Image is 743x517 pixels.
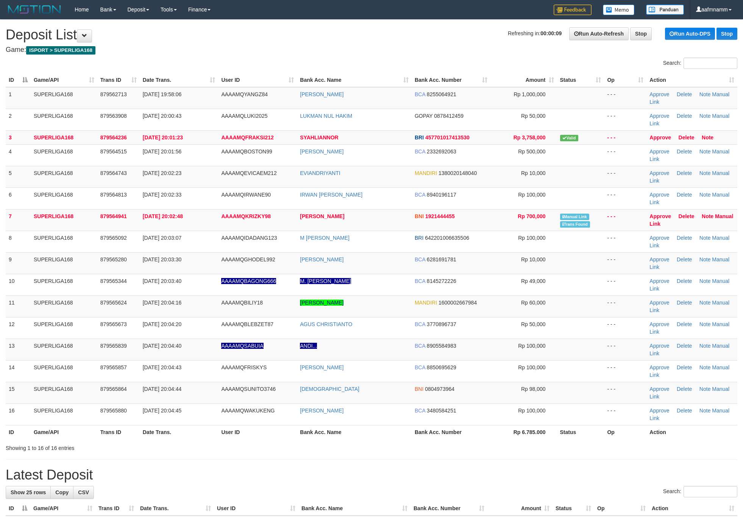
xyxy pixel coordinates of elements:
a: [PERSON_NAME] [300,256,343,262]
span: GOPAY [415,113,432,119]
span: BCA [415,343,425,349]
a: Delete [679,213,695,219]
td: 9 [6,252,31,274]
td: - - - [604,109,646,130]
span: Rp 500,000 [518,148,545,155]
a: Delete [677,364,692,370]
td: 4 [6,144,31,166]
span: Rp 50,000 [521,321,546,327]
span: BCA [415,408,425,414]
img: panduan.png [646,5,684,15]
span: Copy 457701017413530 to clipboard [425,134,470,141]
a: SYAHLIANNOR [300,134,338,141]
h1: Latest Deposit [6,467,737,483]
td: SUPERLIGA168 [31,144,97,166]
th: Date Trans. [140,425,219,439]
span: Rp 100,000 [518,343,545,349]
span: 879565880 [100,408,127,414]
span: [DATE] 20:01:56 [143,148,181,155]
span: 879565864 [100,386,127,392]
img: MOTION_logo.png [6,4,63,15]
th: Bank Acc. Number [412,425,490,439]
h4: Game: [6,46,737,54]
a: Delete [677,256,692,262]
span: AAAAMQBLEBZET87 [221,321,273,327]
a: Note [699,170,711,176]
a: Note [702,134,713,141]
span: Copy 2332692063 to clipboard [427,148,456,155]
label: Search: [663,58,737,69]
th: Rp 6.785.000 [490,425,557,439]
th: User ID: activate to sort column ascending [218,73,297,87]
span: 879564743 [100,170,127,176]
div: Showing 1 to 16 of 16 entries [6,441,304,452]
td: 15 [6,382,31,403]
span: Show 25 rows [11,489,46,495]
td: - - - [604,87,646,109]
span: Rp 100,000 [518,364,545,370]
a: Delete [677,148,692,155]
a: Delete [677,235,692,241]
span: AAAAMQIDADANG123 [221,235,277,241]
th: Trans ID: activate to sort column ascending [97,73,140,87]
span: Rp 100,000 [518,192,545,198]
a: Approve [649,235,669,241]
span: Nama rekening ada tanda titik/strip, harap diedit [221,343,263,349]
th: Amount: activate to sort column ascending [490,73,557,87]
span: Rp 49,000 [521,278,546,284]
span: Copy 1600002667984 to clipboard [439,300,477,306]
td: - - - [604,317,646,339]
span: [DATE] 20:03:30 [143,256,181,262]
a: Manual Link [649,91,729,105]
td: 6 [6,187,31,209]
td: 16 [6,403,31,425]
span: [DATE] 20:04:45 [143,408,181,414]
span: AAAAMQLUKI2025 [221,113,267,119]
span: AAAAMQGHODEL992 [221,256,275,262]
a: AGUS CHRISTIANTO [300,321,352,327]
a: LUKMAN NUL HAKIM [300,113,352,119]
span: Similar transaction found [560,221,590,228]
a: Delete [677,170,692,176]
td: - - - [604,130,646,144]
span: BNI [415,213,424,219]
span: ISPORT > SUPERLIGA168 [26,46,95,55]
th: Amount: activate to sort column ascending [487,501,553,515]
span: BCA [415,256,425,262]
h1: Deposit List [6,27,737,42]
a: Manual Link [649,321,729,335]
td: - - - [604,144,646,166]
td: 2 [6,109,31,130]
td: 10 [6,274,31,295]
a: Delete [677,343,692,349]
a: Note [702,213,713,219]
span: Rp 60,000 [521,300,546,306]
a: [PERSON_NAME] [300,91,343,97]
span: 879565624 [100,300,127,306]
span: AAAAMQEVICAEM212 [221,170,276,176]
a: Delete [677,300,692,306]
span: BRI [415,235,423,241]
a: Note [699,386,711,392]
th: User ID: activate to sort column ascending [214,501,298,515]
td: SUPERLIGA168 [31,187,97,209]
a: Manual Link [649,213,733,227]
td: - - - [604,274,646,295]
a: Manual Link [649,408,729,421]
span: Copy 8905584983 to clipboard [427,343,456,349]
span: Copy 0878412459 to clipboard [434,113,464,119]
span: 879564236 [100,134,127,141]
span: Rp 50,000 [521,113,546,119]
td: 8 [6,231,31,252]
span: MANDIRI [415,300,437,306]
th: Trans ID: activate to sort column ascending [95,501,137,515]
a: Delete [677,321,692,327]
span: 879562713 [100,91,127,97]
span: [DATE] 20:04:16 [143,300,181,306]
a: Approve [649,170,669,176]
td: SUPERLIGA168 [31,295,97,317]
th: Trans ID [97,425,140,439]
a: Approve [649,364,669,370]
td: - - - [604,295,646,317]
span: [DATE] 20:03:40 [143,278,181,284]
